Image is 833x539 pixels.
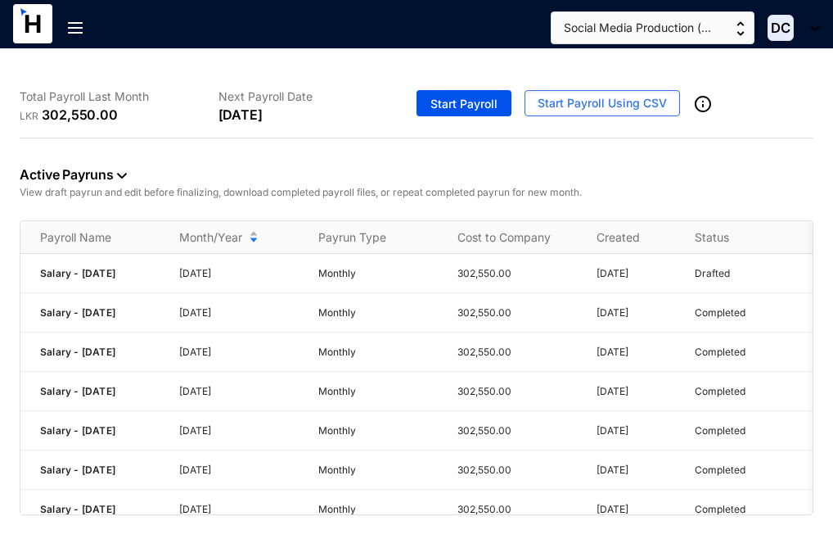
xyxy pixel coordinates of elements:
[457,462,577,478] p: 302,550.00
[20,221,160,254] th: Payroll Name
[179,305,299,321] p: [DATE]
[597,423,675,439] p: [DATE]
[736,21,745,36] img: up-down-arrow.74152d26bf9780fbf563ca9c90304185.svg
[597,344,675,360] p: [DATE]
[457,344,577,360] p: 302,550.00
[525,90,680,116] button: Start Payroll Using CSV
[40,464,115,476] span: Salary - [DATE]
[416,90,511,116] button: Start Payroll
[40,424,115,437] span: Salary - [DATE]
[68,22,83,34] img: menu-out.303cd30ef9f6dc493f087f509d1c4ae4.svg
[42,105,118,125] p: 302,550.00
[117,173,127,179] img: dropdown-black.8e83cc76930a90b1a4fdb6d089b7bf3a.svg
[564,19,711,37] span: Social Media Production (...
[695,305,745,321] p: Completed
[179,501,299,518] p: [DATE]
[40,503,115,515] span: Salary - [DATE]
[218,105,263,125] p: [DATE]
[457,383,577,400] p: 302,550.00
[597,383,675,400] p: [DATE]
[430,96,498,112] span: Start Payroll
[318,265,438,282] p: Monthly
[318,501,438,518] p: Monthly
[318,383,438,400] p: Monthly
[695,344,745,360] p: Completed
[438,221,577,254] th: Cost to Company
[179,265,299,282] p: [DATE]
[597,305,675,321] p: [DATE]
[40,346,115,358] span: Salary - [DATE]
[577,221,675,254] th: Created
[20,184,813,201] p: View draft payrun and edit before finalizing, download completed payroll files, or repeat complet...
[318,344,438,360] p: Monthly
[218,88,417,105] p: Next Payroll Date
[695,265,730,282] p: Drafted
[179,423,299,439] p: [DATE]
[457,423,577,439] p: 302,550.00
[551,11,754,44] button: Social Media Production (...
[695,501,745,518] p: Completed
[693,94,713,114] img: info-outined.c2a0bb1115a2853c7f4cb4062ec879bc.svg
[457,501,577,518] p: 302,550.00
[695,462,745,478] p: Completed
[179,383,299,400] p: [DATE]
[179,229,242,246] span: Month/Year
[675,221,811,254] th: Status
[179,462,299,478] p: [DATE]
[20,108,42,125] p: LKR
[597,462,675,478] p: [DATE]
[40,385,115,397] span: Salary - [DATE]
[695,383,745,400] p: Completed
[318,305,438,321] p: Monthly
[20,88,218,105] p: Total Payroll Last Month
[597,501,675,518] p: [DATE]
[597,265,675,282] p: [DATE]
[457,305,577,321] p: 302,550.00
[20,166,127,183] a: Active Payruns
[695,423,745,439] p: Completed
[179,344,299,360] p: [DATE]
[40,267,115,279] span: Salary - [DATE]
[40,306,115,319] span: Salary - [DATE]
[299,221,438,254] th: Payrun Type
[538,95,667,111] span: Start Payroll Using CSV
[318,462,438,478] p: Monthly
[318,423,438,439] p: Monthly
[457,265,577,282] p: 302,550.00
[802,25,820,31] img: dropdown-black.8e83cc76930a90b1a4fdb6d089b7bf3a.svg
[771,21,790,35] span: DC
